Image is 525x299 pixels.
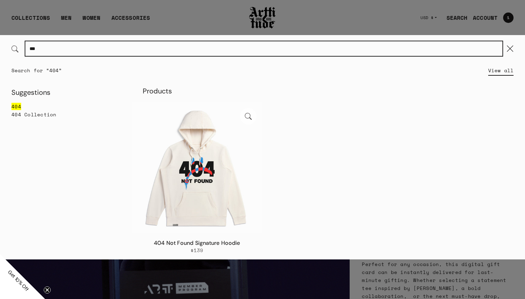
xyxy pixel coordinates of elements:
[44,286,51,293] button: Close teaser
[132,80,525,102] h2: Products
[11,110,120,118] a: 404 Collection
[11,67,62,74] a: Search for “404”
[11,103,21,110] mark: 404
[502,41,518,56] button: Close
[25,41,502,56] input: Search...
[11,88,120,97] h2: Suggestions
[488,67,514,74] span: View all
[191,247,203,254] span: $139
[132,102,262,233] img: 404 Not Found Signature Hoodie
[7,269,30,292] span: Get 10% Off
[488,63,514,78] a: View all
[154,239,240,247] a: 404 Not Found Signature Hoodie
[11,102,120,110] a: 404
